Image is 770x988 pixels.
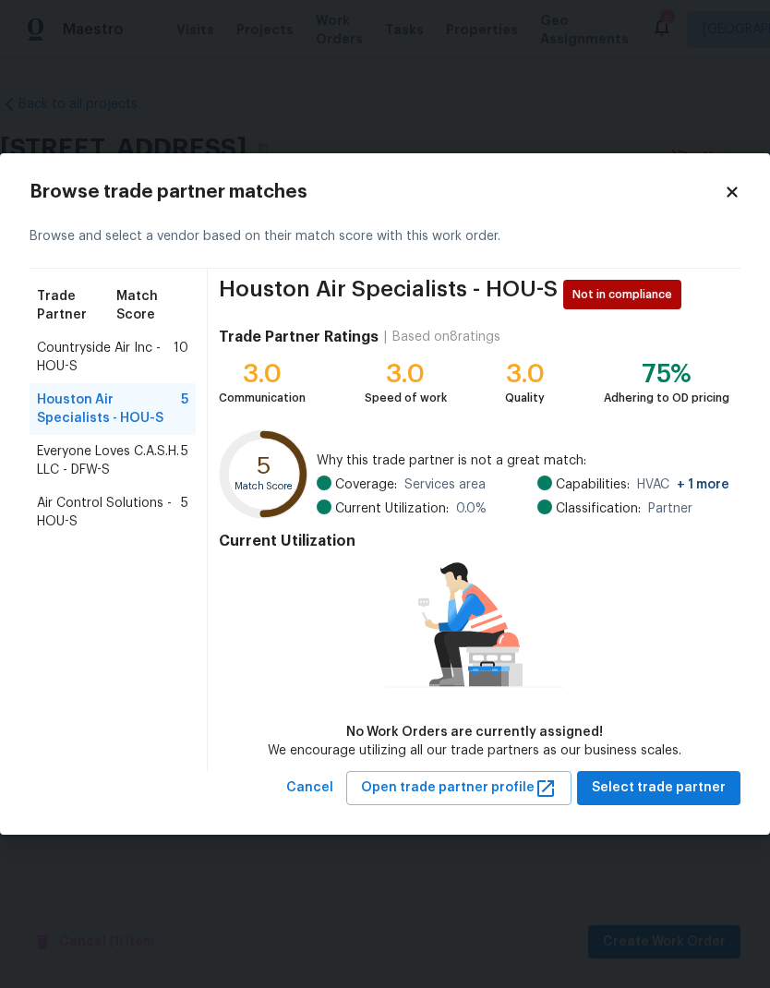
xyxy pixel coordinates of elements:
span: Air Control Solutions - HOU-S [37,494,181,531]
span: Match Score [116,287,188,324]
span: + 1 more [677,478,729,491]
span: Cancel [286,777,333,800]
span: Services area [404,476,486,494]
h2: Browse trade partner matches [30,183,724,201]
span: Select trade partner [592,777,726,800]
span: 5 [181,494,188,531]
div: We encourage utilizing all our trade partners as our business scales. [268,741,681,760]
div: 3.0 [365,365,447,383]
span: Current Utilization: [335,500,449,518]
span: 10 [174,339,188,376]
span: Coverage: [335,476,397,494]
span: Everyone Loves C.A.S.H. LLC - DFW-S [37,442,181,479]
span: Open trade partner profile [361,777,557,800]
span: 5 [181,391,188,428]
span: 5 [181,442,188,479]
span: 0.0 % [456,500,487,518]
div: 3.0 [505,365,545,383]
button: Select trade partner [577,771,740,805]
span: Houston Air Specialists - HOU-S [219,280,558,309]
div: Based on 8 ratings [392,328,500,346]
div: Browse and select a vendor based on their match score with this work order. [30,205,740,269]
button: Cancel [279,771,341,805]
div: Speed of work [365,389,447,407]
text: Match Score [235,481,294,491]
text: 5 [257,454,271,479]
span: HVAC [637,476,729,494]
div: Communication [219,389,306,407]
div: No Work Orders are currently assigned! [268,723,681,741]
span: Partner [648,500,692,518]
h4: Trade Partner Ratings [219,328,379,346]
div: 75% [604,365,729,383]
h4: Current Utilization [219,532,729,550]
span: Countryside Air Inc - HOU-S [37,339,174,376]
span: Trade Partner [37,287,116,324]
span: Houston Air Specialists - HOU-S [37,391,181,428]
div: 3.0 [219,365,306,383]
span: Capabilities: [556,476,630,494]
span: Not in compliance [572,285,680,304]
button: Open trade partner profile [346,771,571,805]
div: Adhering to OD pricing [604,389,729,407]
div: Quality [505,389,545,407]
span: Why this trade partner is not a great match: [317,452,729,470]
span: Classification: [556,500,641,518]
div: | [379,328,392,346]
